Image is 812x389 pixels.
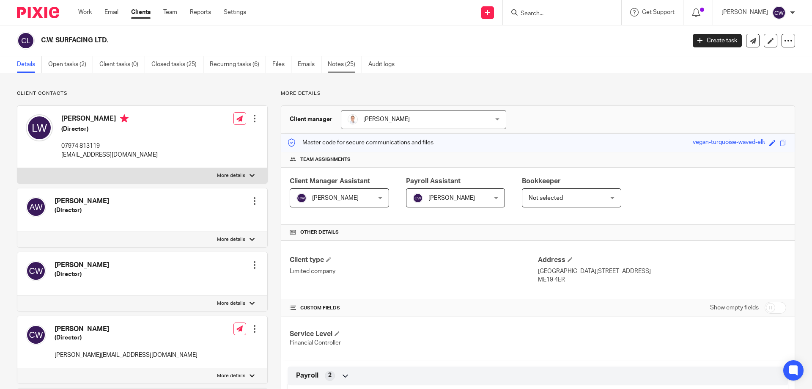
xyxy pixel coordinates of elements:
h2: C.W. SURFACING LTD. [41,36,552,45]
h4: [PERSON_NAME] [55,197,109,206]
span: Other details [300,229,339,236]
a: Reports [190,8,211,17]
img: svg%3E [26,197,46,217]
img: svg%3E [26,261,46,281]
h5: (Director) [61,125,158,133]
img: svg%3E [772,6,786,19]
span: 2 [328,371,332,380]
span: [PERSON_NAME] [428,195,475,201]
a: Audit logs [368,56,401,73]
p: 07974 813119 [61,142,158,150]
p: More details [281,90,795,97]
label: Show empty fields [710,303,759,312]
p: More details [217,236,245,243]
p: More details [217,300,245,307]
a: Recurring tasks (6) [210,56,266,73]
h5: (Director) [55,206,109,215]
img: svg%3E [26,325,46,345]
span: Financial Controller [290,340,341,346]
a: Email [104,8,118,17]
a: Closed tasks (25) [151,56,203,73]
a: Clients [131,8,151,17]
p: Master code for secure communications and files [288,138,433,147]
p: [PERSON_NAME] [721,8,768,17]
img: Pixie [17,7,59,18]
h5: (Director) [55,334,198,342]
span: Bookkeeper [522,178,561,185]
div: vegan-turquoise-waved-elk [693,138,765,148]
span: Payroll Assistant [406,178,461,185]
p: Client contacts [17,90,268,97]
a: Client tasks (0) [99,56,145,73]
span: [PERSON_NAME] [312,195,359,201]
h4: [PERSON_NAME] [61,114,158,125]
a: Create task [693,34,742,47]
h5: (Director) [55,270,109,279]
h4: Client type [290,256,538,265]
span: Get Support [642,9,675,15]
span: Team assignments [300,156,351,163]
span: Payroll [296,371,318,380]
p: More details [217,172,245,179]
img: svg%3E [413,193,423,203]
a: Notes (25) [328,56,362,73]
span: Not selected [529,195,563,201]
a: Settings [224,8,246,17]
input: Search [520,10,596,18]
a: Open tasks (2) [48,56,93,73]
p: ME19 4ER [538,276,786,284]
p: Limited company [290,267,538,276]
h4: Service Level [290,330,538,339]
img: accounting-firm-kent-will-wood-e1602855177279.jpg [348,114,358,124]
span: Client Manager Assistant [290,178,370,185]
h4: CUSTOM FIELDS [290,305,538,312]
img: svg%3E [17,32,35,50]
p: [EMAIL_ADDRESS][DOMAIN_NAME] [61,151,158,159]
a: Emails [298,56,321,73]
i: Primary [120,114,129,123]
p: More details [217,372,245,379]
p: [GEOGRAPHIC_DATA][STREET_ADDRESS] [538,267,786,276]
img: svg%3E [26,114,53,141]
a: Work [78,8,92,17]
h4: [PERSON_NAME] [55,325,198,334]
a: Team [163,8,177,17]
a: Details [17,56,42,73]
a: Files [272,56,291,73]
h4: Address [538,256,786,265]
h4: [PERSON_NAME] [55,261,109,270]
img: svg%3E [296,193,307,203]
span: [PERSON_NAME] [363,116,410,122]
p: [PERSON_NAME][EMAIL_ADDRESS][DOMAIN_NAME] [55,351,198,359]
h3: Client manager [290,115,332,124]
